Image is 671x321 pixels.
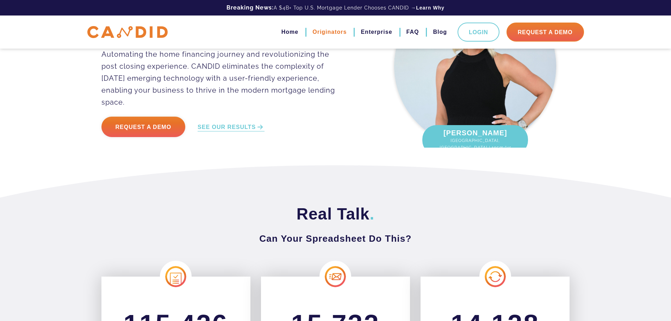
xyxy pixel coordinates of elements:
img: CANDID APP [87,26,168,38]
span: [GEOGRAPHIC_DATA], [GEOGRAPHIC_DATA] | 105m/yr [429,137,521,151]
a: Login [458,23,499,42]
p: Automating the home financing journey and revolutionizing the post closing experience. CANDID eli... [101,48,346,108]
h2: Real Talk [101,204,570,224]
a: Home [281,26,298,38]
a: FAQ [406,26,419,38]
a: Request a Demo [101,117,186,137]
a: Request A Demo [507,23,584,42]
h3: Can Your Spreadsheet Do This? [101,232,570,245]
a: SEE OUR RESULTS [198,123,265,131]
div: [PERSON_NAME] [422,125,528,155]
a: Learn Why [416,4,445,11]
a: Blog [433,26,447,38]
b: Breaking News: [226,4,274,11]
a: Enterprise [361,26,392,38]
span: . [369,205,374,223]
a: Originators [312,26,347,38]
